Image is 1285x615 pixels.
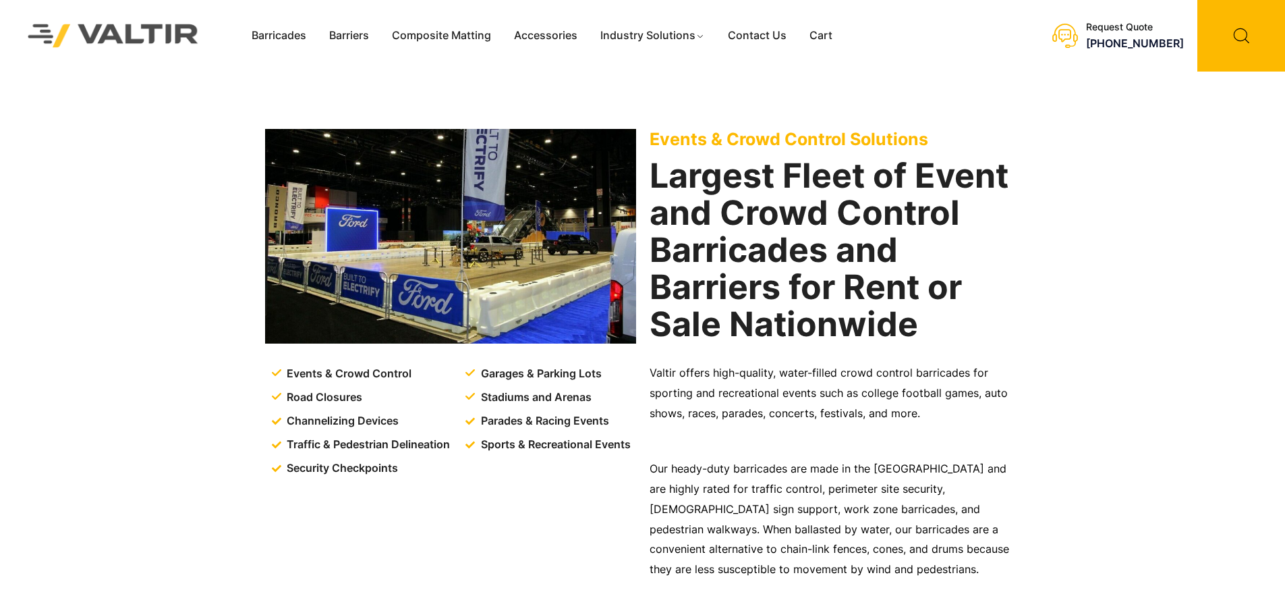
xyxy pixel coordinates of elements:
[283,387,362,408] span: Road Closures
[650,129,1021,149] p: Events & Crowd Control Solutions
[503,26,589,46] a: Accessories
[380,26,503,46] a: Composite Matting
[478,435,631,455] span: Sports & Recreational Events
[1086,22,1184,33] div: Request Quote
[283,435,450,455] span: Traffic & Pedestrian Delineation
[283,411,399,431] span: Channelizing Devices
[798,26,844,46] a: Cart
[240,26,318,46] a: Barricades
[716,26,798,46] a: Contact Us
[478,387,592,408] span: Stadiums and Arenas
[283,458,398,479] span: Security Checkpoints
[650,459,1021,581] p: Our heady-duty barricades are made in the [GEOGRAPHIC_DATA] and are highly rated for traffic cont...
[283,364,411,384] span: Events & Crowd Control
[650,363,1021,424] p: Valtir offers high-quality, water-filled crowd control barricades for sporting and recreational e...
[650,157,1021,343] h2: Largest Fleet of Event and Crowd Control Barricades and Barriers for Rent or Sale Nationwide
[589,26,716,46] a: Industry Solutions
[318,26,380,46] a: Barriers
[10,6,217,65] img: Valtir Rentals
[478,411,609,431] span: Parades & Racing Events
[1086,36,1184,50] a: [PHONE_NUMBER]
[478,364,602,384] span: Garages & Parking Lots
